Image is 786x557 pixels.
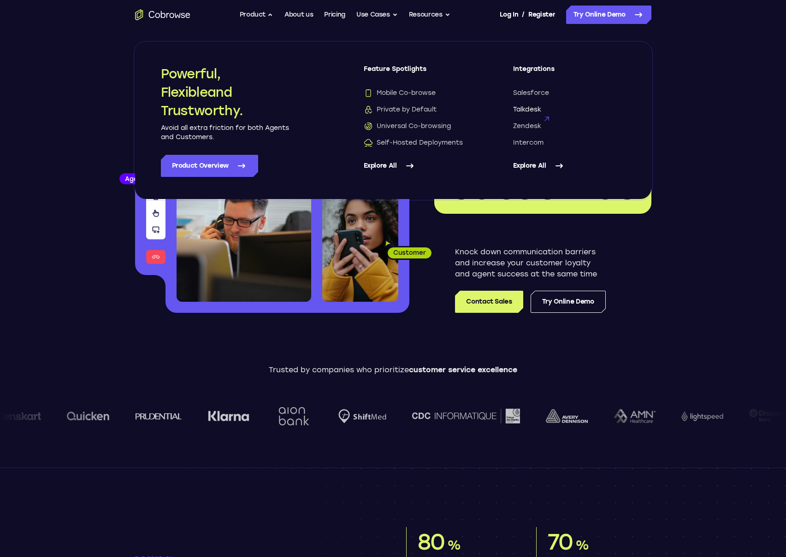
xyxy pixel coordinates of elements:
span: / [522,9,525,20]
img: Klarna [190,410,232,422]
p: Knock down communication barriers and increase your customer loyalty and agent success at the sam... [455,246,606,280]
h2: Powerful, Flexible and Trustworthy. [161,64,290,120]
img: Self-Hosted Deployments [364,138,373,147]
span: Zendesk [513,122,541,131]
button: Product [240,6,274,24]
span: Private by Default [364,105,437,114]
span: Mobile Co-browse [364,88,436,98]
span: Talkdesk [513,105,541,114]
a: Zendesk [513,122,626,131]
button: Use Cases [356,6,398,24]
a: About us [284,6,313,24]
span: Intercom [513,138,544,147]
img: prudential [118,412,165,420]
a: Universal Co-browsingUniversal Co-browsing [364,122,476,131]
button: Resources [409,6,450,24]
span: 70 [548,528,573,555]
img: A customer holding their phone [322,193,398,302]
a: Try Online Demo [566,6,651,24]
a: Contact Sales [455,291,523,313]
p: Avoid all extra friction for both Agents and Customers. [161,123,290,142]
a: Self-Hosted DeploymentsSelf-Hosted Deployments [364,138,476,147]
img: Shiftmed [321,409,369,423]
a: Pricing [324,6,345,24]
span: % [447,537,461,553]
img: Aion Bank [258,398,295,435]
img: AMN Healthcare [596,409,638,423]
span: customer service excellence [409,365,517,374]
span: Universal Co-browsing [364,122,451,131]
a: Salesforce [513,88,626,98]
img: A customer support agent talking on the phone [177,137,311,302]
a: Explore All [513,155,626,177]
a: Private by DefaultPrivate by Default [364,105,476,114]
a: Log In [500,6,518,24]
a: Talkdesk [513,105,626,114]
a: Mobile Co-browseMobile Co-browse [364,88,476,98]
span: 80 [418,528,445,555]
img: CDC Informatique [395,409,502,423]
img: Universal Co-browsing [364,122,373,131]
img: Private by Default [364,105,373,114]
span: Salesforce [513,88,549,98]
a: Go to the home page [135,9,190,20]
img: Mobile Co-browse [364,88,373,98]
a: Register [528,6,555,24]
a: Intercom [513,138,626,147]
span: Integrations [513,64,626,81]
a: Try Online Demo [531,291,606,313]
span: % [575,537,589,553]
span: Feature Spotlights [364,64,476,81]
a: Explore All [364,155,476,177]
a: Product Overview [161,155,258,177]
img: avery-dennison [528,409,570,423]
span: Self-Hosted Deployments [364,138,463,147]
